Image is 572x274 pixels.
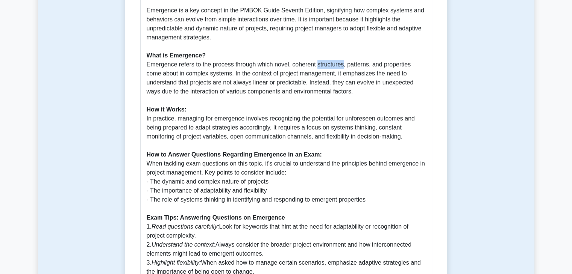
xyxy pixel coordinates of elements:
b: How to Answer Questions Regarding Emergence in an Exam: [147,151,322,158]
b: What is Emergence? [147,52,206,59]
i: Read questions carefully: [152,223,219,230]
i: Understand the context: [152,241,215,248]
i: Highlight flexibility: [152,259,201,266]
b: How it Works: [147,106,187,113]
b: Exam Tips: Answering Questions on Emergence [147,214,285,221]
